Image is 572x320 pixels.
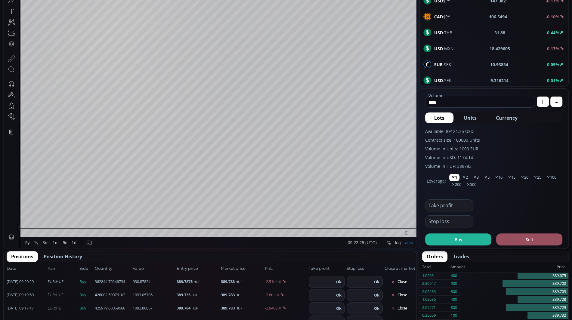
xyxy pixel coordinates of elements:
[7,251,38,262] button: Positions
[460,280,568,288] div: 389.700
[451,296,457,303] div: 400
[425,163,562,169] label: Volume in HUF: 389783
[49,279,55,284] div: 1m
[490,45,510,52] b: 18.429605
[471,174,481,181] button: ✕3
[265,266,307,272] span: PnL
[39,14,53,19] div: Euro
[422,263,450,271] div: Total
[48,279,63,285] span: :HUF
[221,292,235,297] b: 389.783
[425,154,562,161] label: Volume in USD: 1174.14
[490,77,509,84] b: 9.316214
[385,303,413,313] button: Close
[434,62,443,67] b: EUR
[451,312,457,319] div: 100
[48,305,63,311] span: :HUF
[133,305,175,311] span: 1092.86087
[95,279,131,285] span: 362844.70246734
[460,296,568,304] div: 389.728
[71,15,88,19] div: 390.7480
[490,61,508,68] b: 10.93834
[133,292,175,298] span: 1093.05705
[518,174,531,181] button: ✕20
[177,279,193,284] b: 389.7875
[347,266,383,272] span: Stop loss
[401,279,410,284] div: auto
[372,278,381,285] button: Ok
[453,253,469,260] span: Trades
[7,292,46,298] span: [DATE] 09:19:50
[389,276,399,288] div: Toggle Log Scale
[385,277,413,287] button: Close
[93,15,109,19] div: 391.3940
[39,279,45,284] div: 3m
[309,266,345,272] span: Take profit
[5,80,10,86] div: 
[11,253,33,260] span: Positions
[7,266,46,272] span: Date
[81,276,90,288] div: Go to
[95,266,131,272] span: Quantity
[95,292,131,298] span: 426002.59076102
[111,15,113,19] div: L
[427,253,443,260] span: Orders
[460,174,470,181] button: ✕2
[434,114,444,122] span: Lots
[496,114,518,122] span: Currency
[465,263,565,271] div: Price
[381,276,389,288] div: Toggle Percentage
[14,262,17,270] div: Hide Drawings Toolbar
[344,279,373,284] span: 09:22:25 (UTC)
[422,280,436,288] div: 2.30947
[487,112,527,123] button: Currency
[464,114,477,122] span: Units
[422,296,436,303] div: 1.02636
[342,276,375,288] button: 09:22:25 (UTC)
[236,293,242,297] small: HUF
[191,293,198,297] small: HUF
[236,279,242,284] small: HUF
[334,278,343,285] button: Ok
[451,288,457,296] div: 800
[236,306,242,310] small: HUF
[221,279,235,284] b: 389.783
[489,14,507,20] b: 106.5494
[422,272,434,280] div: 1.0265
[425,137,562,143] label: Contract size: 100000 Units
[434,46,443,51] b: USD
[531,174,544,181] button: ✕25
[58,14,63,19] div: Market open
[422,304,436,312] div: 2.05271
[496,233,562,245] button: Sell
[449,174,459,181] button: ✕1
[482,174,492,181] button: ✕5
[464,181,479,188] button: ✕500
[434,77,452,84] span: :SEK
[79,305,93,311] span: Buy
[133,279,175,285] span: 930.87824
[385,290,413,300] button: Close
[550,97,562,107] button: -
[35,22,49,26] div: 20.488K
[494,29,505,36] b: 31.88
[425,233,491,245] button: Buy
[334,292,343,298] button: Ok
[221,305,235,311] b: 389.783
[273,306,282,310] small: USDT
[547,62,559,67] b: 0.09%
[20,14,30,19] div: EUR
[191,306,198,310] small: HUF
[434,14,450,20] span: :JPY
[48,292,63,298] span: :HUF
[449,181,464,188] button: ✕200
[434,30,443,35] b: USD
[546,14,559,20] b: -0.10%
[455,112,486,123] button: Units
[451,304,457,312] div: 800
[493,174,505,181] button: ✕10
[544,174,559,181] button: ✕100
[399,276,412,288] div: Toggle Auto Scale
[451,280,457,288] div: 900
[449,251,474,262] button: Trades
